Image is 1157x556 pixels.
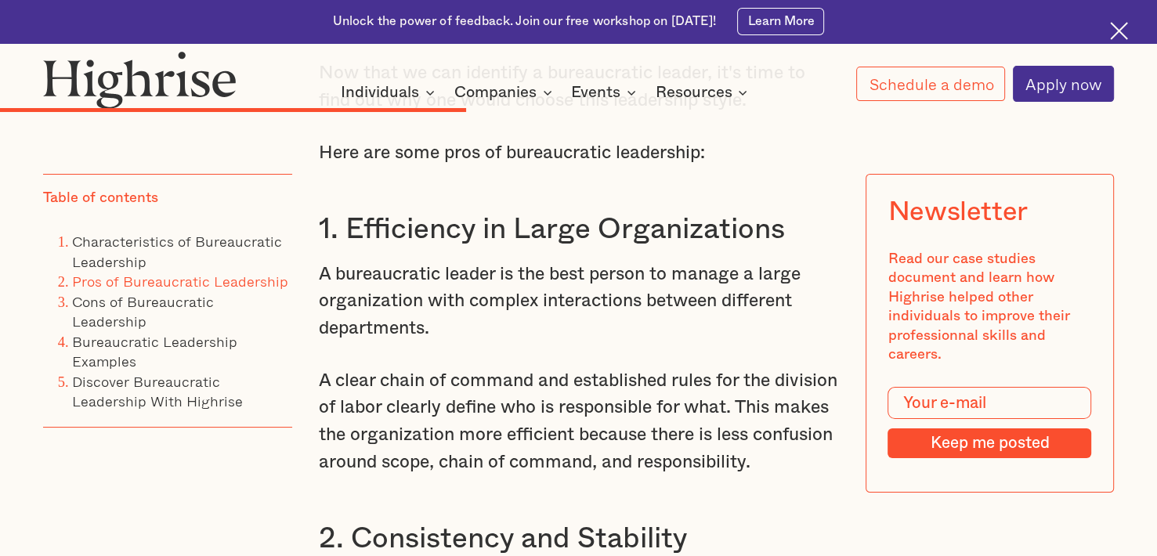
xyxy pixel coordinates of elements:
div: Table of contents [43,189,158,208]
p: A bureaucratic leader is the best person to manage a large organization with complex interactions... [319,261,838,342]
div: Individuals [341,83,419,102]
a: Pros of Bureaucratic Leadership [72,270,288,292]
div: Read our case studies document and learn how Highrise helped other individuals to improve their p... [888,249,1091,364]
a: Apply now [1013,66,1114,101]
a: Characteristics of Bureaucratic Leadership [72,230,282,273]
h3: 1. Efficiency in Large Organizations [319,211,838,247]
a: Schedule a demo [856,67,1005,102]
p: A clear chain of command and established rules for the division of labor clearly define who is re... [319,367,838,475]
input: Your e-mail [888,386,1091,419]
div: Events [571,83,641,102]
div: Events [571,83,620,102]
div: Unlock the power of feedback. Join our free workshop on [DATE]! [333,13,716,31]
div: Resources [655,83,732,102]
a: Learn More [737,8,824,35]
a: Discover Bureaucratic Leadership With Highrise [72,370,243,413]
div: Newsletter [888,196,1028,227]
div: Companies [454,83,557,102]
img: Cross icon [1110,22,1128,40]
a: Cons of Bureaucratic Leadership [72,290,214,332]
div: Companies [454,83,537,102]
div: Individuals [341,83,439,102]
p: Here are some pros of bureaucratic leadership: [319,139,838,167]
div: Resources [655,83,752,102]
input: Keep me posted [888,428,1091,458]
form: Modal Form [888,386,1091,458]
img: Highrise logo [43,51,237,110]
a: Bureaucratic Leadership Examples [72,330,237,372]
